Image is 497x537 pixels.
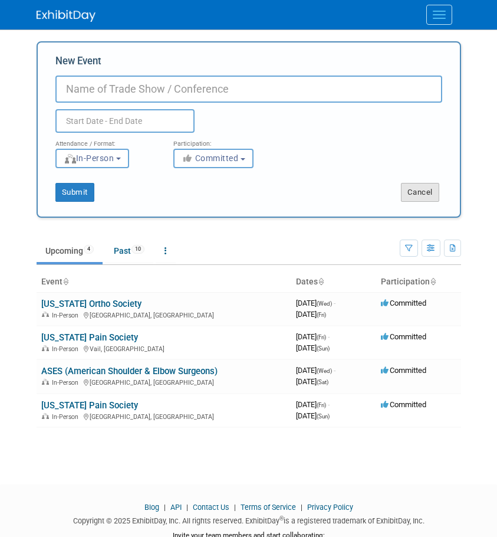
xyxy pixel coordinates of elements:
[381,366,426,375] span: Committed
[55,183,94,202] button: Submit
[42,379,49,385] img: In-Person Event
[381,400,426,409] span: Committed
[41,411,287,421] div: [GEOGRAPHIC_DATA], [GEOGRAPHIC_DATA]
[170,503,182,512] a: API
[241,503,296,512] a: Terms of Service
[231,503,239,512] span: |
[37,240,103,262] a: Upcoming4
[52,312,82,319] span: In-Person
[173,133,274,148] div: Participation:
[317,345,330,352] span: (Sun)
[401,183,439,202] button: Cancel
[296,366,335,375] span: [DATE]
[328,400,330,409] span: -
[430,277,436,286] a: Sort by Participation Type
[381,299,426,307] span: Committed
[193,503,229,512] a: Contact Us
[37,272,291,292] th: Event
[307,503,353,512] a: Privacy Policy
[298,503,305,512] span: |
[317,413,330,420] span: (Sun)
[41,377,287,387] div: [GEOGRAPHIC_DATA], [GEOGRAPHIC_DATA]
[296,377,328,386] span: [DATE]
[55,109,195,133] input: Start Date - End Date
[317,368,332,374] span: (Wed)
[328,332,330,341] span: -
[279,515,284,522] sup: ®
[291,272,376,292] th: Dates
[317,300,332,307] span: (Wed)
[296,411,330,420] span: [DATE]
[317,334,326,340] span: (Fri)
[182,153,239,163] span: Committed
[55,76,442,103] input: Name of Trade Show / Conference
[296,299,335,307] span: [DATE]
[41,299,141,309] a: [US_STATE] Ortho Society
[131,245,144,254] span: 10
[296,310,326,319] span: [DATE]
[42,345,49,351] img: In-Person Event
[41,400,138,411] a: [US_STATE] Pain Society
[173,149,254,168] button: Committed
[55,54,101,73] label: New Event
[296,343,330,352] span: [DATE]
[334,299,335,307] span: -
[62,277,68,286] a: Sort by Event Name
[37,10,96,22] img: ExhibitDay
[334,366,335,375] span: -
[37,513,461,526] div: Copyright © 2025 ExhibitDay, Inc. All rights reserved. ExhibitDay is a registered trademark of Ex...
[296,400,330,409] span: [DATE]
[55,149,129,168] button: In-Person
[426,5,452,25] button: Menu
[41,310,287,319] div: [GEOGRAPHIC_DATA], [GEOGRAPHIC_DATA]
[55,133,156,148] div: Attendance / Format:
[183,503,191,512] span: |
[376,272,461,292] th: Participation
[52,413,82,421] span: In-Person
[42,312,49,317] img: In-Person Event
[41,366,218,376] a: ASES (American Shoulder & Elbow Surgeons)
[41,343,287,353] div: Vail, [GEOGRAPHIC_DATA]
[105,240,153,262] a: Past10
[52,345,82,353] span: In-Person
[296,332,330,341] span: [DATE]
[84,245,94,254] span: 4
[381,332,426,341] span: Committed
[317,402,326,408] span: (Fri)
[317,379,328,385] span: (Sat)
[52,379,82,387] span: In-Person
[318,277,324,286] a: Sort by Start Date
[64,153,114,163] span: In-Person
[42,413,49,419] img: In-Person Event
[41,332,138,343] a: [US_STATE] Pain Society
[144,503,159,512] a: Blog
[317,312,326,318] span: (Fri)
[161,503,169,512] span: |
